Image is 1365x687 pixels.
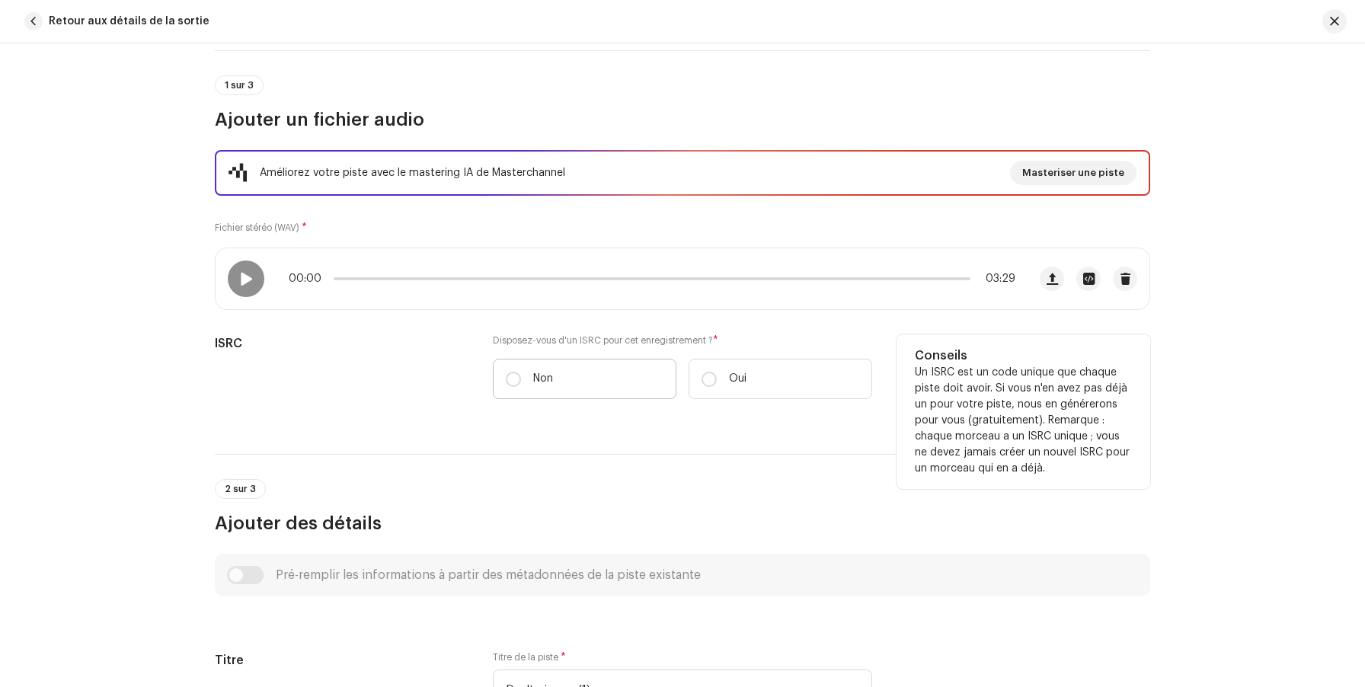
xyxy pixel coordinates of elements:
label: Titre de la piste [493,651,566,663]
span: 03:29 [977,273,1015,285]
p: Non [533,371,553,387]
p: Oui [729,371,746,387]
label: Disposez-vous d'un ISRC pour cet enregistrement ? [493,334,872,347]
span: 00:00 [289,273,328,285]
h5: Titre [215,651,468,669]
span: Masteriser une piste [1022,158,1124,188]
h5: ISRC [215,334,468,353]
p: Un ISRC est un code unique que chaque piste doit avoir. Si vous n'en avez pas déjà un pour votre ... [915,365,1132,477]
h5: Conseils [915,347,1132,365]
div: Améliorez votre piste avec le mastering IA de Masterchannel [260,164,565,182]
button: Masteriser une piste [1010,161,1136,185]
h3: Ajouter un fichier audio [215,107,1150,132]
small: Fichier stéréo (WAV) [215,223,299,232]
h3: Ajouter des détails [215,511,1150,535]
